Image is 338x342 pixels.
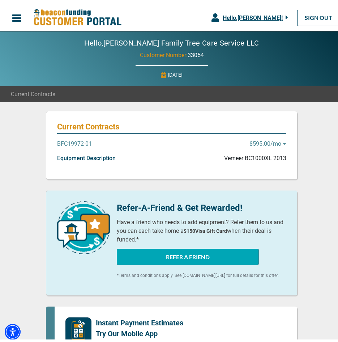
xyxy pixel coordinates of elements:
[11,87,55,96] span: Current Contracts
[188,49,204,56] span: 33054
[57,137,92,146] p: BFC19972-01
[96,315,183,326] p: Instant Payment Estimates
[249,137,286,146] p: $595.00 /mo
[223,12,283,19] span: Hello, [PERSON_NAME] !
[117,270,287,276] p: *Terms and conditions apply. See [DOMAIN_NAME][URL] for full details for this offer.
[184,226,227,231] b: $150 Visa Gift Card
[57,120,286,129] p: Current Contracts
[57,151,116,160] p: Equipment Description
[168,69,183,76] p: [DATE]
[33,6,121,25] img: Beacon Funding Customer Portal Logo
[5,321,21,337] div: Accessibility Menu
[117,215,287,241] p: Have a friend who needs to add equipment? Refer them to us and you can each take home a when thei...
[65,315,91,341] img: mobile-app-logo.png
[57,199,110,252] img: refer-a-friend-icon.png
[63,36,281,45] h2: Hello, [PERSON_NAME] Family Tree Care Service LLC
[224,151,286,160] p: Vemeer BC1000XL 2013
[117,199,287,212] p: Refer-A-Friend & Get Rewarded!
[140,49,188,56] span: Customer Number:
[117,246,259,262] button: REFER A FRIEND
[96,326,183,337] p: Try Our Mobile App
